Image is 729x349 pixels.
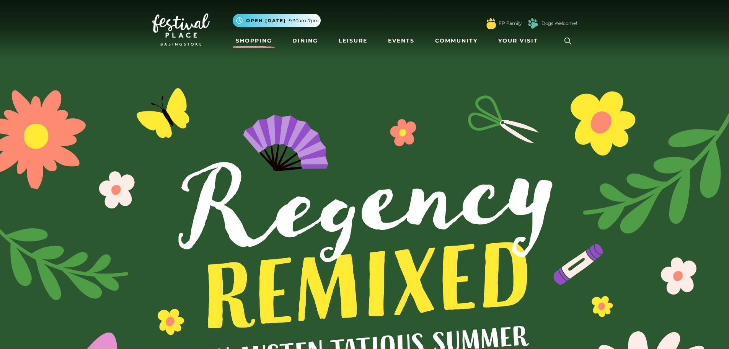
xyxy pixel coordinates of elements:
img: Festival Place Logo [152,13,210,46]
a: Community [432,34,481,48]
span: Open [DATE] [246,17,286,24]
a: Your Visit [495,34,545,48]
span: 9.30am-7pm [289,17,319,24]
button: Open [DATE] 9.30am-7pm [233,14,321,27]
span: Your Visit [498,37,538,45]
a: Events [385,34,418,48]
a: Dining [289,34,321,48]
a: Shopping [233,34,275,48]
a: Leisure [336,34,370,48]
a: FP Family [499,20,522,27]
a: Dogs Welcome! [541,20,577,27]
